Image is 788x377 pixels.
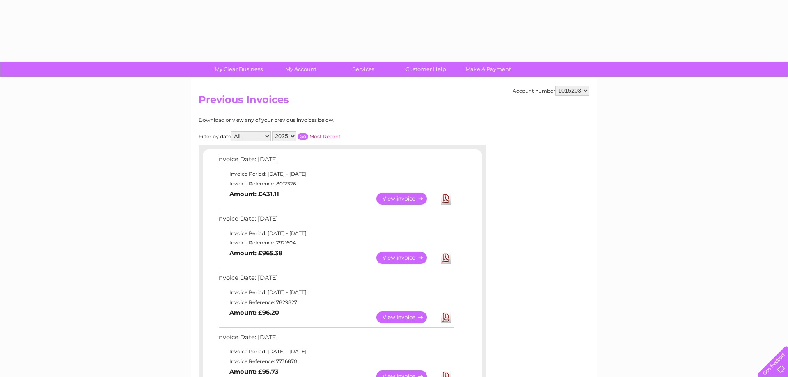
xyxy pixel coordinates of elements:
[330,62,397,77] a: Services
[309,133,341,139] a: Most Recent
[215,169,455,179] td: Invoice Period: [DATE] - [DATE]
[229,190,279,198] b: Amount: £431.11
[229,368,279,375] b: Amount: £95.73
[376,311,437,323] a: View
[229,309,279,316] b: Amount: £96.20
[205,62,273,77] a: My Clear Business
[215,213,455,228] td: Invoice Date: [DATE]
[376,252,437,264] a: View
[199,117,414,123] div: Download or view any of your previous invoices below.
[215,272,455,288] td: Invoice Date: [DATE]
[215,332,455,347] td: Invoice Date: [DATE]
[454,62,522,77] a: Make A Payment
[441,193,451,205] a: Download
[215,179,455,189] td: Invoice Reference: 8012326
[215,154,455,169] td: Invoice Date: [DATE]
[513,86,589,96] div: Account number
[441,252,451,264] a: Download
[215,238,455,248] td: Invoice Reference: 7921604
[215,356,455,366] td: Invoice Reference: 7736870
[199,131,414,141] div: Filter by date
[267,62,335,77] a: My Account
[376,193,437,205] a: View
[441,311,451,323] a: Download
[215,228,455,238] td: Invoice Period: [DATE] - [DATE]
[215,288,455,297] td: Invoice Period: [DATE] - [DATE]
[229,249,283,257] b: Amount: £965.38
[215,347,455,356] td: Invoice Period: [DATE] - [DATE]
[392,62,460,77] a: Customer Help
[215,297,455,307] td: Invoice Reference: 7829827
[199,94,589,110] h2: Previous Invoices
